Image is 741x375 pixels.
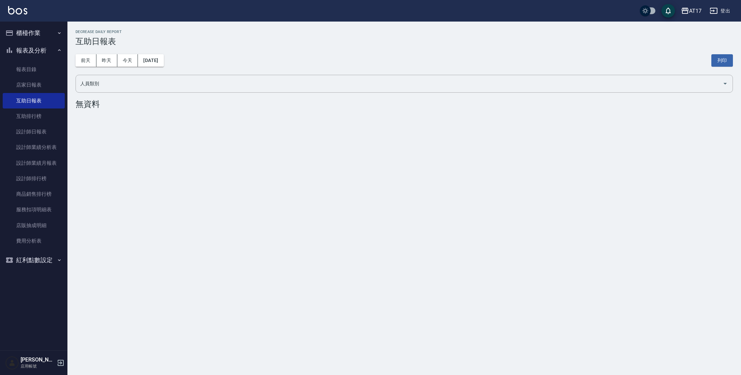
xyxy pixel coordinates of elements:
[21,363,55,369] p: 店用帳號
[79,78,720,90] input: 人員名稱
[3,93,65,108] a: 互助日報表
[138,54,164,67] button: [DATE]
[707,5,733,17] button: 登出
[3,171,65,186] a: 設計師排行榜
[3,218,65,233] a: 店販抽成明細
[76,99,733,109] div: 無資料
[76,30,733,34] h2: Decrease Daily Report
[3,139,65,155] a: 設計師業績分析表
[3,24,65,42] button: 櫃檯作業
[3,233,65,249] a: 費用分析表
[5,356,19,370] img: Person
[3,186,65,202] a: 商品銷售排行榜
[661,4,675,18] button: save
[96,54,117,67] button: 昨天
[21,356,55,363] h5: [PERSON_NAME]
[689,7,702,15] div: AT17
[76,37,733,46] h3: 互助日報表
[3,77,65,93] a: 店家日報表
[711,54,733,67] button: 列印
[720,78,731,89] button: Open
[117,54,138,67] button: 今天
[3,62,65,77] a: 報表目錄
[3,108,65,124] a: 互助排行榜
[3,124,65,139] a: 設計師日報表
[3,42,65,59] button: 報表及分析
[76,54,96,67] button: 前天
[3,251,65,269] button: 紅利點數設定
[3,155,65,171] a: 設計師業績月報表
[678,4,704,18] button: AT17
[3,202,65,217] a: 服務扣項明細表
[8,6,27,14] img: Logo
